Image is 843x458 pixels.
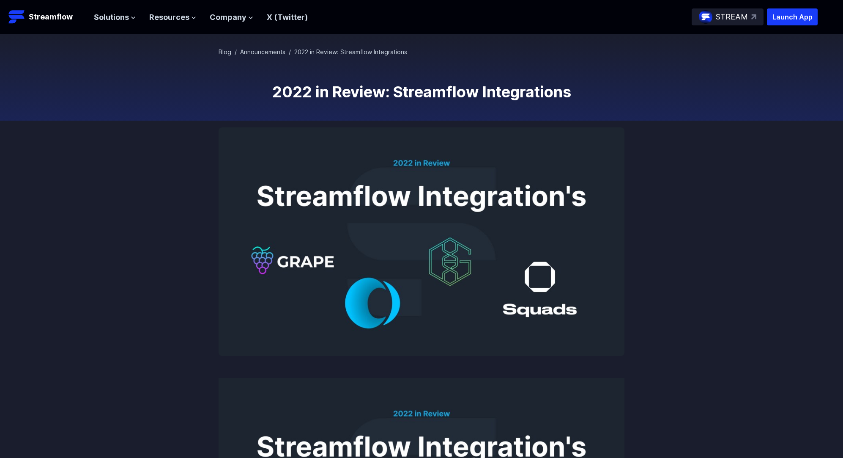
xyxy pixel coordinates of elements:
a: STREAM [692,8,764,25]
button: Launch App [767,8,818,25]
a: Announcements [240,48,285,55]
img: Streamflow Logo [8,8,25,25]
span: / [289,48,291,55]
span: 2022 in Review: Streamflow Integrations [294,48,407,55]
span: Company [210,11,246,24]
img: streamflow-logo-circle.png [699,10,712,24]
a: Blog [219,48,231,55]
h1: 2022 in Review: Streamflow Integrations [219,83,624,100]
span: / [235,48,237,55]
button: Company [210,11,253,24]
img: 2022 in Review: Streamflow Integrations [219,127,624,356]
button: Resources [149,11,196,24]
span: Resources [149,11,189,24]
p: Streamflow [29,11,73,23]
a: X (Twitter) [267,13,308,22]
img: top-right-arrow.svg [751,14,756,19]
p: STREAM [716,11,748,23]
span: Solutions [94,11,129,24]
a: Streamflow [8,8,85,25]
button: Solutions [94,11,136,24]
